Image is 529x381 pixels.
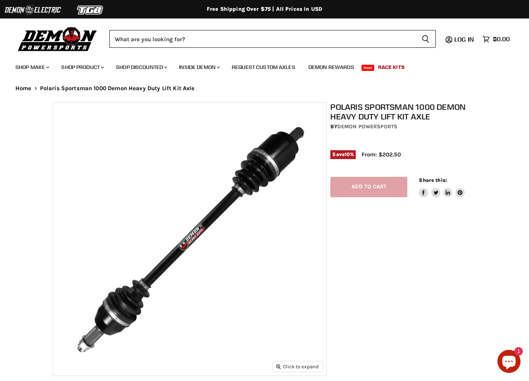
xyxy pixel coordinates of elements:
[451,36,479,43] a: Log in
[479,34,514,45] a: $0.00
[40,85,195,92] span: Polaris Sportsman 1000 Demon Heavy Duty Lift Kit Axle
[372,59,410,75] a: Race Kits
[330,150,356,159] span: Save %
[495,350,523,375] inbox-online-store-chat: Shopify online store chat
[276,364,319,369] span: Click to expand
[415,30,436,48] button: Search
[10,56,508,75] ul: Main menu
[362,151,401,158] span: From: $202.50
[362,65,375,71] span: New!
[110,59,172,75] a: Shop Discounted
[109,30,436,48] form: Product
[273,361,323,372] button: Click to expand
[330,123,480,131] div: by
[337,123,397,130] a: Demon Powersports
[173,59,224,75] a: Inside Demon
[454,35,474,43] span: Log in
[15,25,100,52] img: Demon Powersports
[226,59,301,75] a: Request Custom Axles
[53,102,326,376] img: IMAGE
[55,59,109,75] a: Shop Product
[493,35,510,43] span: $0.00
[62,3,119,17] img: TGB Logo 2
[15,85,32,92] a: Home
[10,59,54,75] a: Shop Make
[419,177,465,197] aside: Share this:
[419,177,447,183] span: Share this:
[345,151,350,157] span: 10
[303,59,360,75] a: Demon Rewards
[330,102,480,121] h1: Polaris Sportsman 1000 Demon Heavy Duty Lift Kit Axle
[4,3,62,17] img: Demon Electric Logo 2
[109,30,415,48] input: Search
